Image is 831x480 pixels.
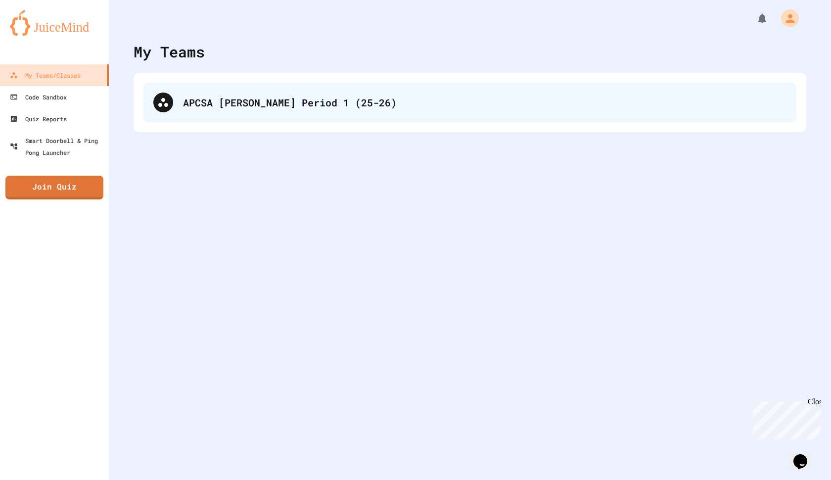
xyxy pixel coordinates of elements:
div: Quiz Reports [10,113,67,125]
div: APCSA [PERSON_NAME] Period 1 (25-26) [143,83,796,122]
div: My Account [771,7,801,30]
div: My Teams [134,41,205,63]
div: Chat with us now!Close [4,4,68,63]
a: Join Quiz [5,176,103,199]
div: My Teams/Classes [10,69,81,81]
iframe: chat widget [789,440,821,470]
div: My Notifications [738,10,771,27]
div: Code Sandbox [10,91,67,103]
img: logo-orange.svg [10,10,99,36]
div: Smart Doorbell & Ping Pong Launcher [10,135,105,158]
div: APCSA [PERSON_NAME] Period 1 (25-26) [183,95,786,110]
iframe: chat widget [749,397,821,439]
